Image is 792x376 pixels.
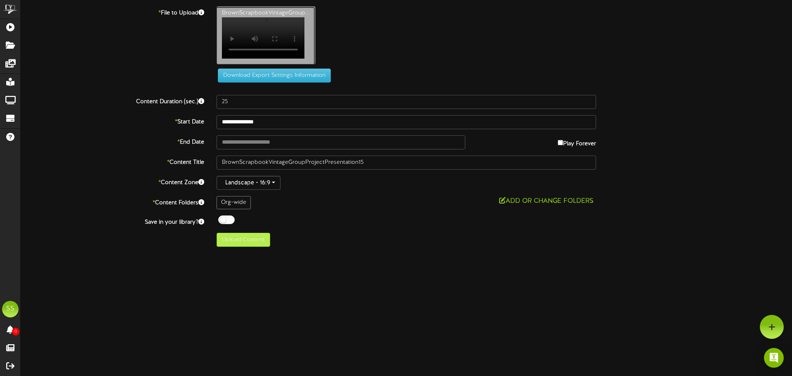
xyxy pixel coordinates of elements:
label: Content Duration (sec.) [14,95,210,106]
video: Your browser does not support HTML5 video. [222,17,304,59]
label: End Date [14,135,210,147]
div: Open Intercom Messenger [764,348,784,368]
label: Save in your library? [14,215,210,227]
div: SS [2,301,19,317]
a: Download Export Settings Information [214,72,331,78]
label: Play Forever [558,135,596,148]
label: Start Date [14,115,210,126]
button: Upload Content [217,233,270,247]
span: 0 [12,328,19,336]
label: Content Title [14,156,210,167]
label: Content Folders [14,196,210,207]
input: Title of this Content [217,156,596,170]
button: Download Export Settings Information [218,69,331,83]
label: File to Upload [14,6,210,17]
button: Landscape - 16:9 [217,176,280,190]
label: Content Zone [14,176,210,187]
button: Add or Change Folders [497,196,596,206]
input: Play Forever [558,140,563,145]
div: Org-wide [217,196,251,209]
